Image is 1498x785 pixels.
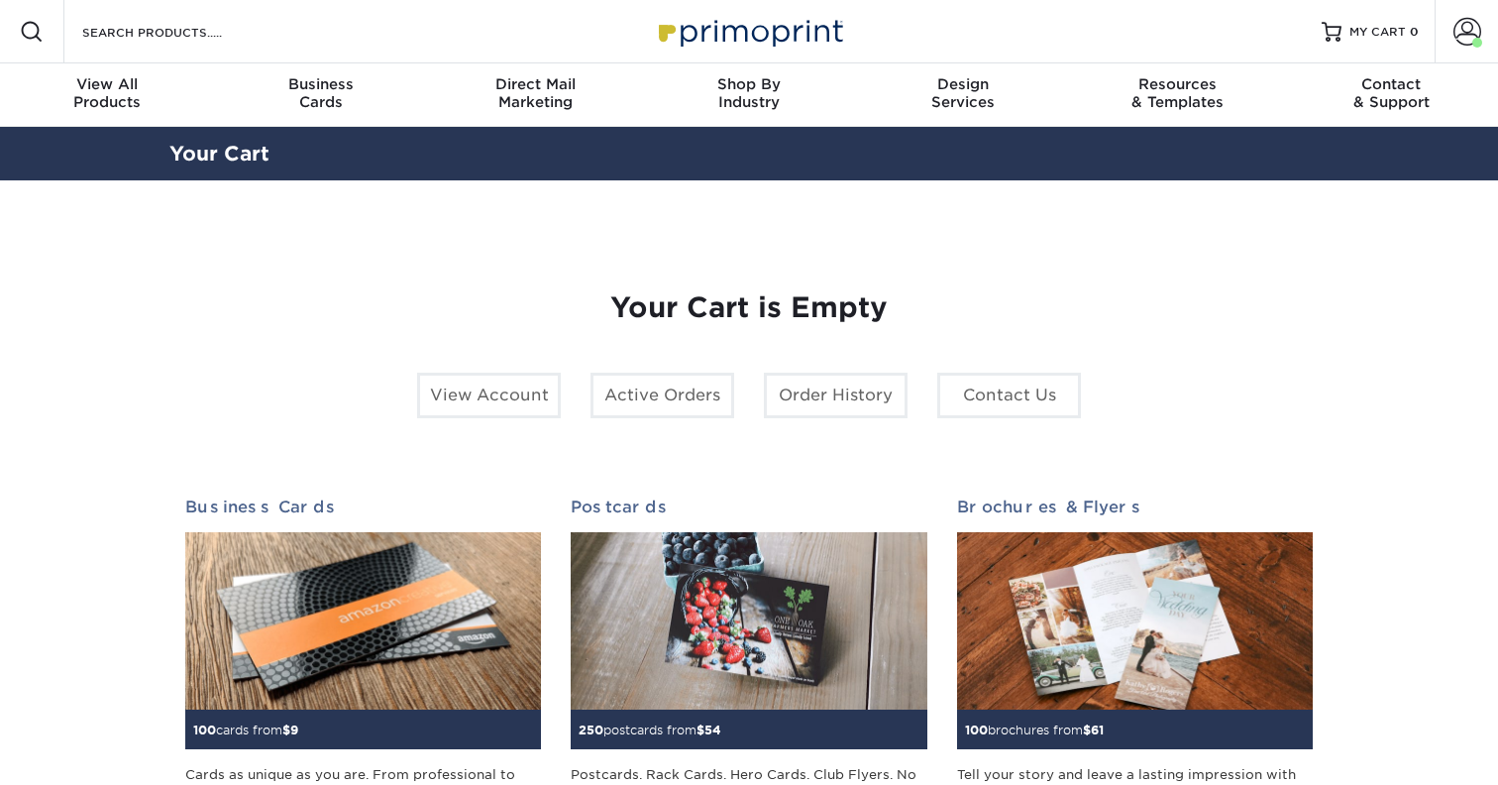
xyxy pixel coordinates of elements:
h2: Postcards [571,498,926,516]
img: Primoprint [650,10,848,53]
a: Your Cart [169,142,269,166]
span: 250 [579,723,603,737]
a: Contact& Support [1284,63,1498,127]
span: Resources [1070,75,1284,93]
small: cards from [193,723,298,737]
img: Postcards [571,532,926,711]
small: postcards from [579,723,721,737]
span: MY CART [1349,24,1406,41]
span: 9 [290,723,298,737]
div: Marketing [428,75,642,111]
div: & Templates [1070,75,1284,111]
h2: Business Cards [185,498,541,516]
span: $ [696,723,704,737]
span: Shop By [642,75,856,93]
small: brochures from [965,723,1104,737]
div: & Support [1284,75,1498,111]
span: 54 [704,723,721,737]
span: Contact [1284,75,1498,93]
img: Business Cards [185,532,541,711]
a: Contact Us [937,373,1081,418]
span: 0 [1410,25,1419,39]
span: 100 [965,723,988,737]
div: Cards [214,75,428,111]
span: $ [1083,723,1091,737]
a: Direct MailMarketing [428,63,642,127]
a: Active Orders [590,373,734,418]
a: Resources& Templates [1070,63,1284,127]
span: Direct Mail [428,75,642,93]
span: 61 [1091,723,1104,737]
div: Services [856,75,1070,111]
a: Shop ByIndustry [642,63,856,127]
h1: Your Cart is Empty [185,291,1313,325]
span: Business [214,75,428,93]
div: Industry [642,75,856,111]
h2: Brochures & Flyers [957,498,1313,516]
a: DesignServices [856,63,1070,127]
a: Order History [764,373,908,418]
span: $ [282,723,290,737]
a: BusinessCards [214,63,428,127]
a: View Account [417,373,561,418]
input: SEARCH PRODUCTS..... [80,20,273,44]
span: Design [856,75,1070,93]
span: 100 [193,723,216,737]
img: Brochures & Flyers [957,532,1313,711]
